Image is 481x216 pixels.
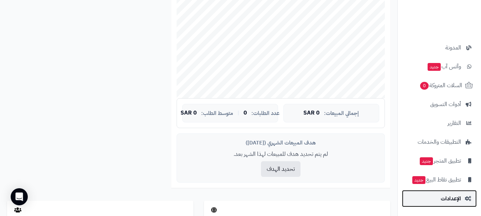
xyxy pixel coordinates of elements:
[402,77,477,94] a: السلات المتروكة0
[182,139,379,147] div: هدف المبيعات الشهري ([DATE])
[324,110,359,116] span: إجمالي المبيعات:
[182,150,379,158] p: لم يتم تحديد هدف للمبيعات لهذا الشهر بعد.
[402,171,477,188] a: تطبيق نقاط البيعجديد
[402,58,477,75] a: وآتس آبجديد
[251,110,279,116] span: عدد الطلبات:
[402,190,477,207] a: الإعدادات
[418,137,461,147] span: التطبيقات والخدمات
[402,39,477,56] a: المدونة
[427,62,461,72] span: وآتس آب
[181,110,197,116] span: 0 SAR
[412,176,425,184] span: جديد
[402,152,477,169] a: تطبيق المتجرجديد
[303,110,320,116] span: 0 SAR
[412,175,461,185] span: تطبيق نقاط البيع
[441,194,461,204] span: الإعدادات
[419,156,461,166] span: تطبيق المتجر
[420,157,433,165] span: جديد
[430,99,461,109] span: أدوات التسويق
[402,115,477,132] a: التقارير
[244,110,247,116] span: 0
[448,118,461,128] span: التقارير
[201,110,233,116] span: متوسط الطلب:
[402,96,477,113] a: أدوات التسويق
[433,5,474,20] img: logo-2.png
[428,63,441,71] span: جديد
[11,188,28,205] div: Open Intercom Messenger
[402,133,477,151] a: التطبيقات والخدمات
[237,110,239,116] span: |
[261,161,300,177] button: تحديد الهدف
[419,80,462,90] span: السلات المتروكة
[420,81,429,90] span: 0
[445,43,461,53] span: المدونة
